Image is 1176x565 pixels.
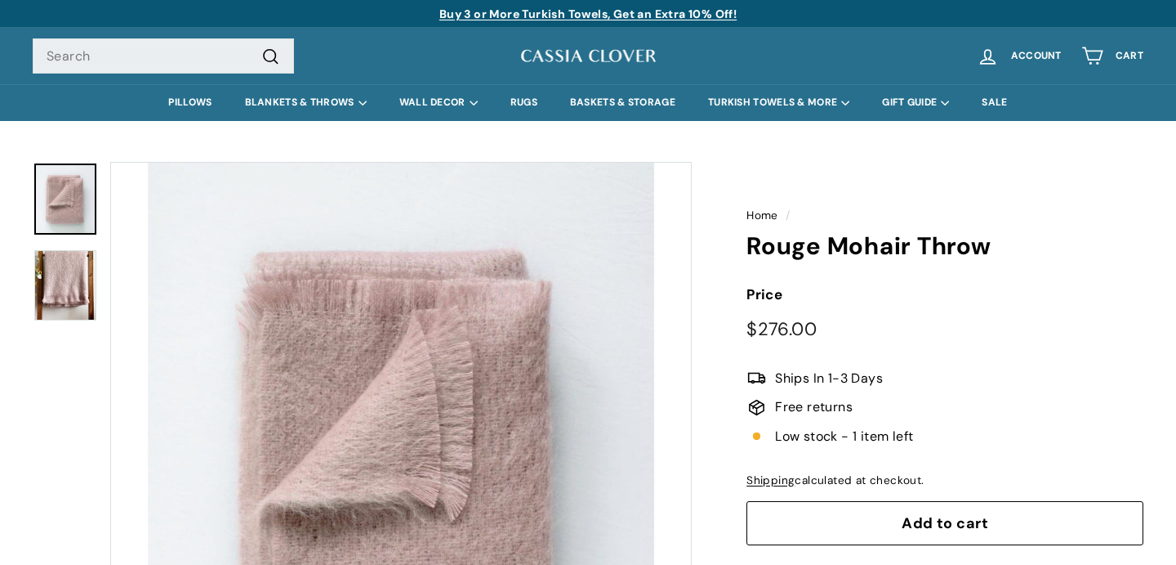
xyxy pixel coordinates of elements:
summary: BLANKETS & THROWS [229,84,383,121]
span: Cart [1116,51,1143,61]
span: Free returns [775,397,853,418]
span: Add to cart [902,513,988,533]
a: RUGS [494,84,554,121]
h1: Rouge Mohair Throw [746,233,1143,260]
a: SALE [965,84,1023,121]
div: calculated at checkout. [746,472,1143,490]
span: Low stock - 1 item left [775,426,913,447]
a: Shipping [746,473,795,487]
input: Search [33,38,294,74]
summary: GIFT GUIDE [866,84,965,121]
summary: TURKISH TOWELS & MORE [692,84,866,121]
a: BASKETS & STORAGE [554,84,692,121]
a: Buy 3 or More Turkish Towels, Get an Extra 10% Off! [439,7,737,21]
a: PILLOWS [152,84,228,121]
span: / [782,209,794,222]
img: Rouge Mohair Throw [34,250,96,321]
span: Account [1011,51,1062,61]
a: Account [967,32,1071,80]
nav: breadcrumbs [746,207,1143,225]
a: Cart [1071,32,1153,80]
button: Add to cart [746,501,1143,545]
label: Price [746,284,1143,306]
summary: WALL DECOR [383,84,494,121]
a: Rouge Mohair Throw [34,164,96,235]
span: Ships In 1-3 Days [775,368,883,389]
a: Home [746,209,778,222]
span: $276.00 [746,317,817,341]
